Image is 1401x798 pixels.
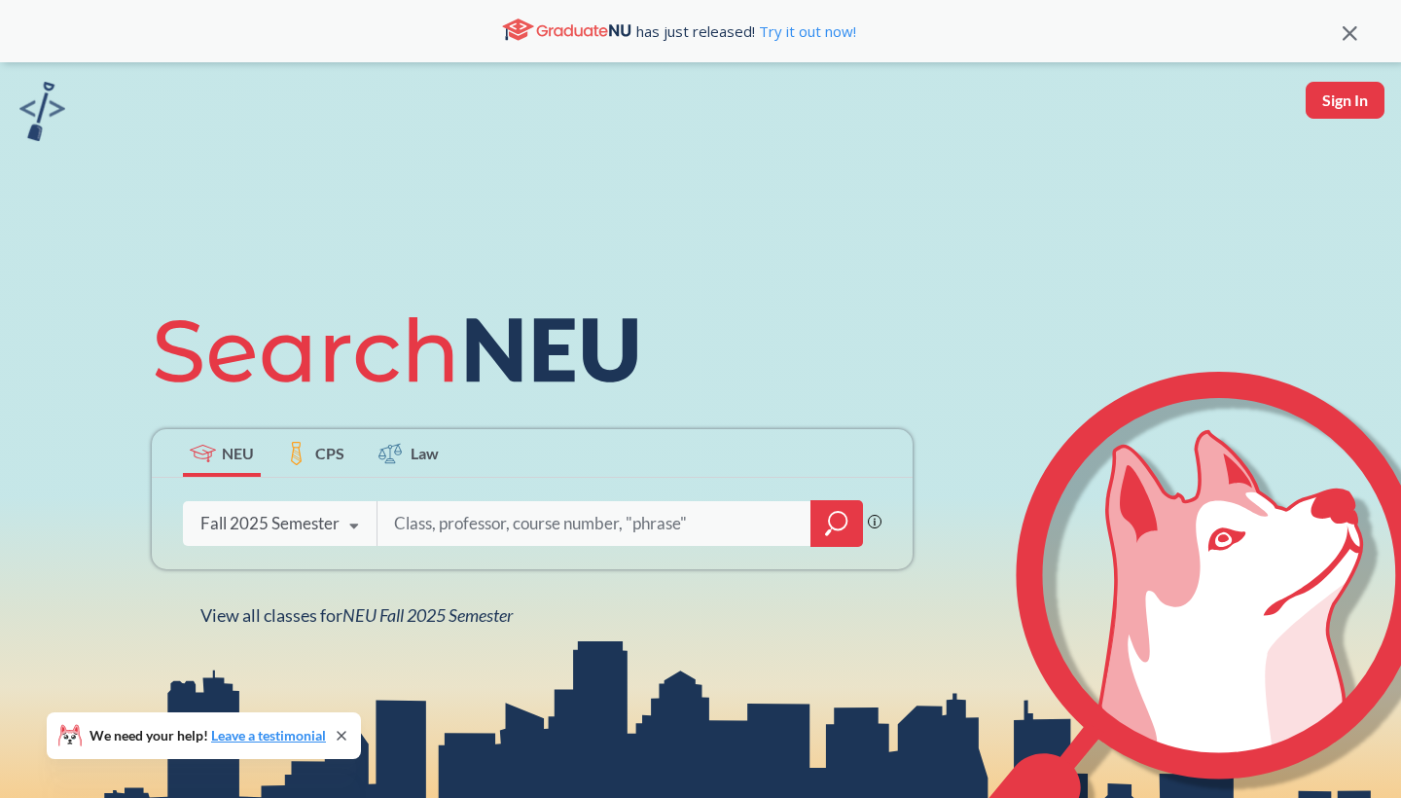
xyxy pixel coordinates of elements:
span: Law [411,442,439,464]
img: sandbox logo [19,82,65,141]
div: Fall 2025 Semester [200,513,340,534]
input: Class, professor, course number, "phrase" [392,503,797,544]
span: NEU [222,442,254,464]
span: NEU Fall 2025 Semester [342,604,513,626]
span: CPS [315,442,344,464]
svg: magnifying glass [825,510,848,537]
div: magnifying glass [810,500,863,547]
span: We need your help! [90,729,326,743]
a: sandbox logo [19,82,65,147]
button: Sign In [1306,82,1384,119]
span: View all classes for [200,604,513,626]
a: Try it out now! [755,21,856,41]
span: has just released! [636,20,856,42]
a: Leave a testimonial [211,727,326,744]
